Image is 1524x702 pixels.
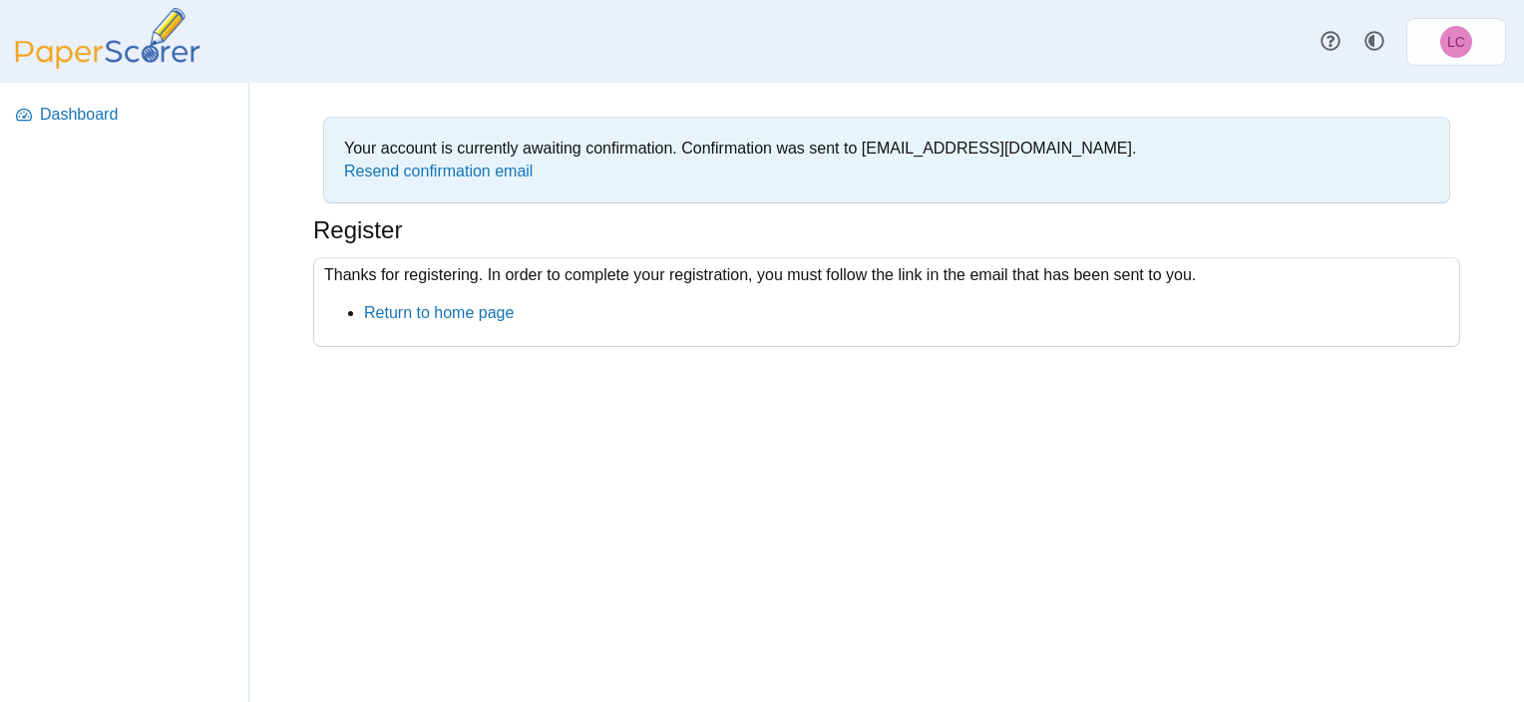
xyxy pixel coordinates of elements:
[8,91,242,139] a: Dashboard
[8,8,207,69] img: PaperScorer
[1406,18,1506,66] a: Lorelei Carey
[313,213,402,247] h1: Register
[40,104,234,126] span: Dashboard
[344,163,533,179] a: Resend confirmation email
[8,55,207,72] a: PaperScorer
[313,257,1460,348] div: Thanks for registering. In order to complete your registration, you must follow the link in the e...
[364,304,514,321] a: Return to home page
[1447,35,1465,49] span: Lorelei Carey
[334,128,1439,192] div: Your account is currently awaiting confirmation. Confirmation was sent to [EMAIL_ADDRESS][DOMAIN_...
[1440,26,1472,58] span: Lorelei Carey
